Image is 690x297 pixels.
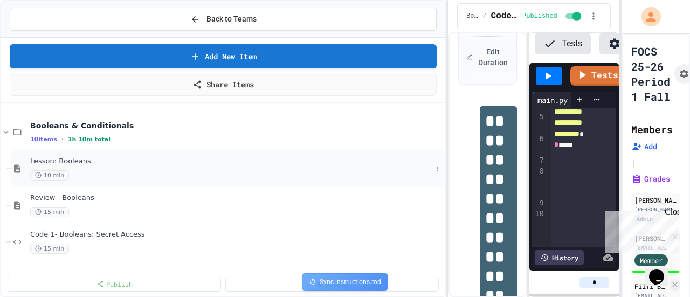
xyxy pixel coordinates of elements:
[10,44,437,68] a: Add New Item
[225,277,439,292] a: Delete
[532,166,546,198] div: 8
[522,12,557,20] span: Published
[8,277,221,292] a: Publish
[4,4,74,68] div: Chat with us now!Close
[634,281,667,291] div: Fiifi Bedford
[30,230,443,239] span: Code 1- Booleans: Secret Access
[61,135,64,143] span: •
[30,207,69,217] span: 15 min
[532,155,546,166] div: 7
[482,12,486,20] span: /
[10,8,437,31] button: Back to Teams
[535,250,584,265] div: History
[206,13,257,25] span: Back to Teams
[631,174,670,184] button: Grades
[30,157,432,166] span: Lesson: Booleans
[599,33,666,54] button: Settings
[570,66,624,86] a: Tests
[30,244,69,254] span: 15 min
[522,10,583,23] div: Content is published and visible to students
[30,194,443,203] span: Review - Booleans
[532,209,546,286] div: 10
[634,195,677,205] div: [PERSON_NAME]
[466,12,478,20] span: Booleans & Conditionals
[532,112,546,133] div: 5
[631,44,670,104] h1: FOCS 25-26 Period 1 Fall
[532,198,546,209] div: 9
[30,170,69,181] span: 10 min
[68,136,111,143] span: 1h 10m total
[601,207,679,253] iframe: chat widget
[535,33,591,54] button: Tests
[631,141,657,152] button: Add
[491,10,518,23] span: Code 4- Logical Operators: Grocery List
[532,134,546,155] div: 6
[640,255,663,265] span: Member
[10,73,437,96] a: Share Items
[631,156,637,169] span: |
[532,94,573,106] div: main.py
[645,254,679,286] iframe: chat widget
[432,163,443,174] button: More options
[634,205,677,213] div: [PERSON_NAME][DOMAIN_NAME][EMAIL_ADDRESS][DOMAIN_NAME]
[30,136,57,143] span: 10 items
[456,41,520,73] button: Edit Duration
[30,121,443,130] span: Booleans & Conditionals
[532,92,586,108] div: main.py
[630,4,664,29] div: My Account
[30,267,443,276] span: Lesson: Logical Operators
[631,122,673,137] h2: Members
